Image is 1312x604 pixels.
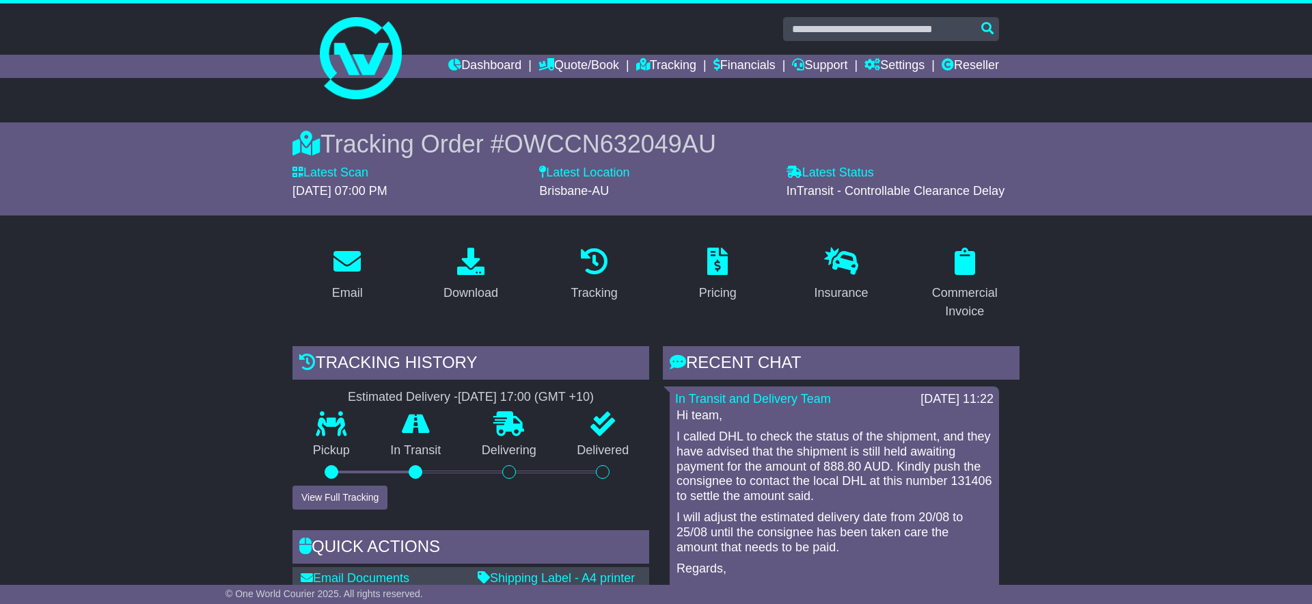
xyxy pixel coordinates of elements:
[332,284,363,302] div: Email
[675,392,831,406] a: In Transit and Delivery Team
[910,243,1020,326] a: Commercial Invoice
[920,392,994,407] div: [DATE] 11:22
[864,55,925,78] a: Settings
[676,562,992,577] p: Regards,
[461,443,557,458] p: Delivering
[225,588,423,599] span: © One World Courier 2025. All rights reserved.
[636,55,696,78] a: Tracking
[557,443,650,458] p: Delivered
[292,129,1020,159] div: Tracking Order #
[478,571,635,585] a: Shipping Label - A4 printer
[713,55,776,78] a: Financials
[942,55,999,78] a: Reseller
[918,284,1011,321] div: Commercial Invoice
[292,166,368,181] label: Latest Scan
[676,430,992,503] p: I called DHL to check the status of the shipment, and they have advised that the shipment is stil...
[458,390,594,405] div: [DATE] 17:00 (GMT +10)
[292,530,649,567] div: Quick Actions
[301,571,409,585] a: Email Documents
[562,243,627,307] a: Tracking
[814,284,868,302] div: Insurance
[370,443,462,458] p: In Transit
[292,346,649,383] div: Tracking history
[292,184,387,198] span: [DATE] 07:00 PM
[690,243,746,307] a: Pricing
[538,55,619,78] a: Quote/Book
[292,443,370,458] p: Pickup
[292,390,649,405] div: Estimated Delivery -
[448,55,521,78] a: Dashboard
[805,243,877,307] a: Insurance
[292,486,387,510] button: View Full Tracking
[787,184,1004,198] span: InTransit - Controllable Clearance Delay
[676,510,992,555] p: I will adjust the estimated delivery date from 20/08 to 25/08 until the consignee has been taken ...
[699,284,737,302] div: Pricing
[539,166,629,181] label: Latest Location
[676,408,992,423] p: Hi team,
[571,284,618,302] div: Tracking
[792,55,847,78] a: Support
[663,346,1020,383] div: RECENT CHAT
[676,583,992,599] p: Rhiza
[435,243,507,307] a: Download
[539,184,609,198] span: Brisbane-AU
[323,243,372,307] a: Email
[787,166,874,181] label: Latest Status
[443,284,498,302] div: Download
[504,130,716,158] span: OWCCN632049AU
